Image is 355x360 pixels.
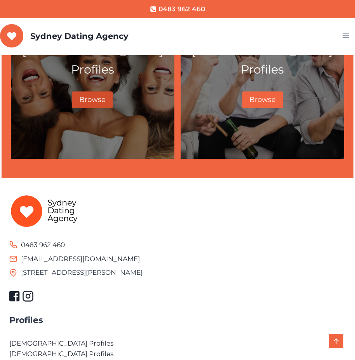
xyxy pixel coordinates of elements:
[79,95,106,104] span: Browse
[21,239,65,251] span: 0483 962 460
[9,339,113,347] a: [DEMOGRAPHIC_DATA] Profiles
[339,30,355,42] button: Open menu
[329,334,343,348] a: Scroll to top
[158,4,205,14] span: 0483 962 460
[249,95,276,104] span: Browse
[9,239,65,251] a: 0483 962 460
[150,4,205,14] a: 0483 962 460
[21,255,140,263] a: [EMAIL_ADDRESS][DOMAIN_NAME]
[9,314,346,327] h4: Profiles
[242,91,283,108] a: Browse
[9,350,113,358] a: [DEMOGRAPHIC_DATA] Profiles
[187,42,338,79] p: [DEMOGRAPHIC_DATA] Profiles
[21,267,143,279] span: [STREET_ADDRESS][PERSON_NAME]
[30,31,129,41] div: Sydney Dating Agency
[17,42,168,79] p: [DEMOGRAPHIC_DATA] Profiles
[72,91,113,108] a: Browse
